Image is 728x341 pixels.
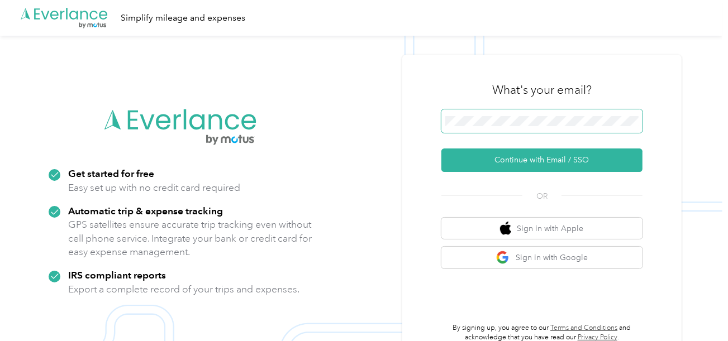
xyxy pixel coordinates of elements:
[68,181,240,195] p: Easy set up with no credit card required
[492,82,592,98] h3: What's your email?
[68,218,312,259] p: GPS satellites ensure accurate trip tracking even without cell phone service. Integrate your bank...
[121,11,245,25] div: Simplify mileage and expenses
[500,222,511,236] img: apple logo
[522,190,562,202] span: OR
[441,218,643,239] button: apple logoSign in with Apple
[441,148,643,172] button: Continue with Email / SSO
[441,247,643,268] button: google logoSign in with Google
[68,269,166,281] strong: IRS compliant reports
[665,278,728,341] iframe: Everlance-gr Chat Button Frame
[550,324,617,332] a: Terms and Conditions
[496,251,510,265] img: google logo
[68,167,154,179] strong: Get started for free
[68,282,299,296] p: Export a complete record of your trips and expenses.
[68,205,223,217] strong: Automatic trip & expense tracking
